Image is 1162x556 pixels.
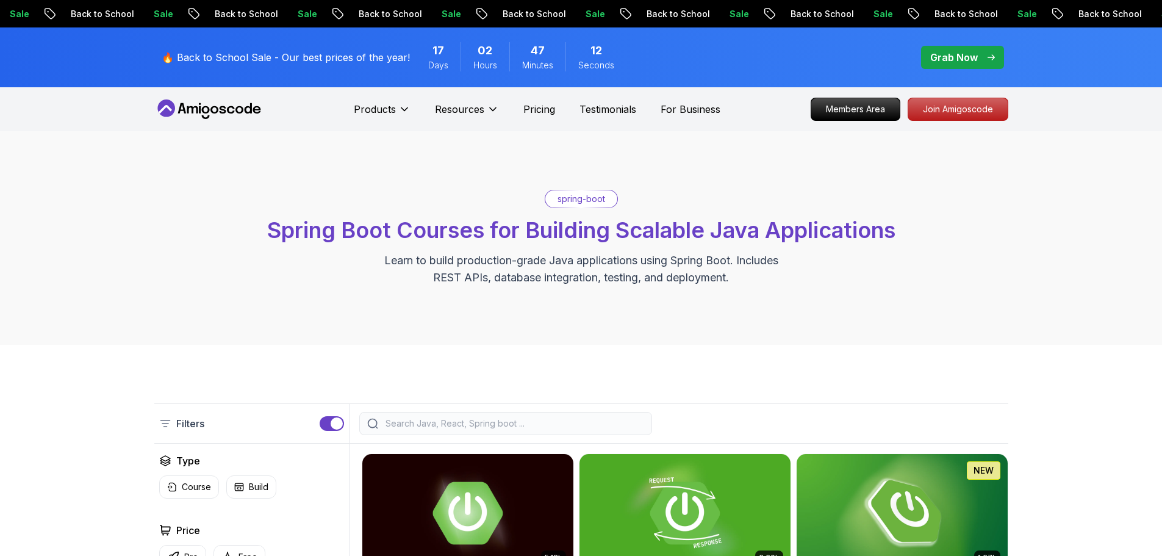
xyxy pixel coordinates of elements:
[661,102,720,117] a: For Business
[182,481,211,493] p: Course
[267,217,895,244] span: Spring Boot Courses for Building Scalable Java Applications
[383,417,644,430] input: Search Java, React, Spring boot ...
[478,42,492,59] span: 2 Hours
[176,416,204,431] p: Filters
[886,8,969,20] p: Back to School
[432,42,444,59] span: 17 Days
[1030,8,1113,20] p: Back to School
[598,8,681,20] p: Back to School
[578,59,614,71] span: Seconds
[162,50,410,65] p: 🔥 Back to School Sale - Our best prices of the year!
[969,8,1008,20] p: Sale
[590,42,602,59] span: 12 Seconds
[428,59,448,71] span: Days
[579,102,636,117] a: Testimonials
[249,8,289,20] p: Sale
[176,523,200,538] h2: Price
[908,98,1008,121] a: Join Amigoscode
[537,8,576,20] p: Sale
[974,464,994,477] p: NEW
[930,50,978,65] p: Grab Now
[523,102,555,117] a: Pricing
[354,102,411,126] button: Products
[354,102,396,117] p: Products
[681,8,720,20] p: Sale
[23,8,106,20] p: Back to School
[249,481,268,493] p: Build
[531,42,545,59] span: 47 Minutes
[742,8,825,20] p: Back to School
[435,102,499,126] button: Resources
[226,475,276,499] button: Build
[825,8,864,20] p: Sale
[310,8,393,20] p: Back to School
[908,98,1008,120] p: Join Amigoscode
[811,98,900,120] p: Members Area
[159,475,219,499] button: Course
[454,8,537,20] p: Back to School
[106,8,145,20] p: Sale
[522,59,553,71] span: Minutes
[167,8,249,20] p: Back to School
[176,453,200,468] h2: Type
[393,8,432,20] p: Sale
[558,193,605,205] p: spring-boot
[376,252,786,286] p: Learn to build production-grade Java applications using Spring Boot. Includes REST APIs, database...
[435,102,484,117] p: Resources
[811,98,900,121] a: Members Area
[473,59,497,71] span: Hours
[1113,8,1152,20] p: Sale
